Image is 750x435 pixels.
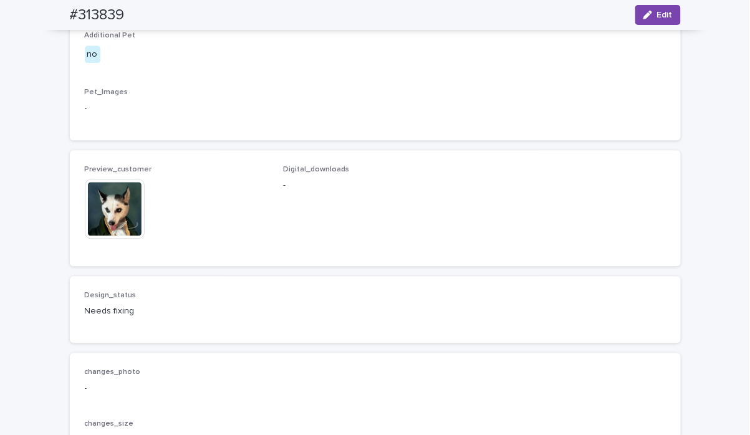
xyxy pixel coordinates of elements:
h2: #313839 [70,6,125,24]
span: changes_size [85,420,134,428]
p: Needs fixing [85,305,269,318]
span: changes_photo [85,368,141,376]
span: Preview_customer [85,166,152,173]
div: no [85,45,100,64]
span: Additional Pet [85,32,136,39]
span: Edit [657,11,673,19]
p: - [85,382,666,395]
span: Design_status [85,292,137,299]
span: Pet_Images [85,88,128,96]
span: Digital_downloads [283,166,349,173]
p: - [85,102,666,115]
button: Edit [635,5,681,25]
p: - [283,179,467,192]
